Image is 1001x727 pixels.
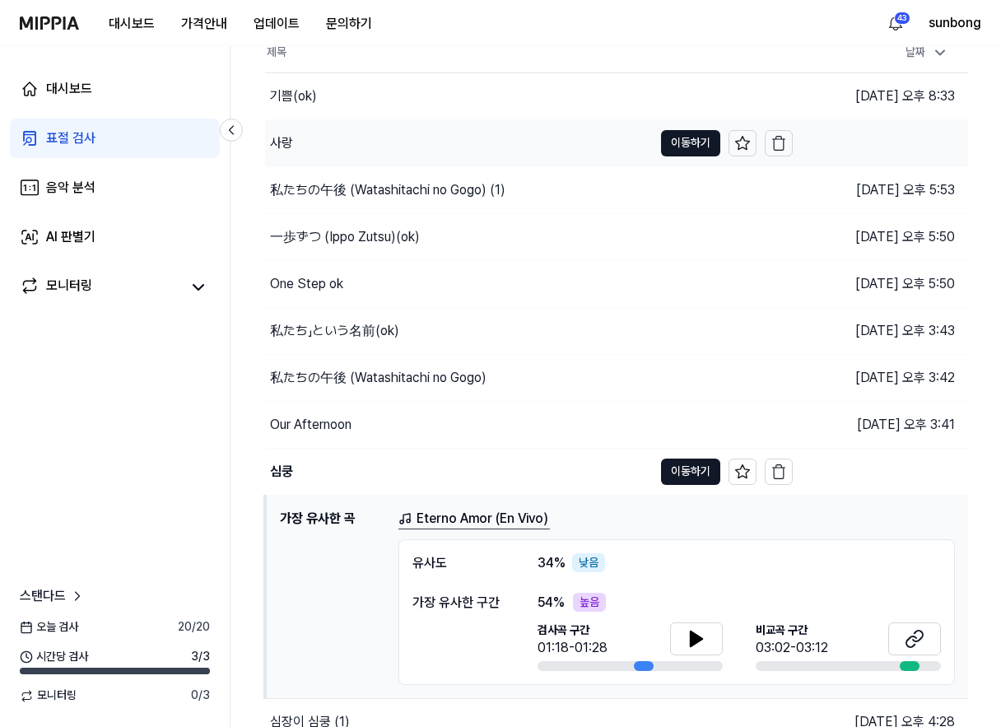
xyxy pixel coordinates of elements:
a: 스탠다드 [20,586,86,606]
td: [DATE] 오후 3:41 [793,401,969,448]
td: [DATE] 오후 5:50 [793,213,969,260]
div: One Step ok [270,274,343,294]
div: 私たち」という名前(ok) [270,321,399,341]
a: 업데이트 [240,1,313,46]
span: 20 / 20 [178,619,210,636]
div: 03:02-03:12 [756,638,828,658]
div: 음악 분석 [46,178,95,198]
td: [DATE] 오후 3:42 [793,354,969,401]
div: 대시보드 [46,79,92,99]
a: AI 판별기 [10,217,220,257]
td: [DATE] 오후 8:32 [793,119,969,166]
a: Eterno Amor (En Vivo) [398,509,550,529]
td: [DATE] 오후 5:50 [793,260,969,307]
a: 대시보드 [10,69,220,109]
button: 가격안내 [168,7,240,40]
a: 표절 검사 [10,119,220,158]
span: 검사곡 구간 [538,622,608,639]
div: 私たちの午後 (Watashitachi no Gogo) [270,368,487,388]
div: 심쿵 [270,462,293,482]
div: 43 [894,12,910,25]
span: 오늘 검사 [20,619,78,636]
span: 34 % [538,553,566,573]
div: 기쁨(ok) [270,86,317,106]
div: 私たちの午後 (Watashitachi no Gogo) (1) [270,180,505,200]
img: logo [20,16,79,30]
button: 문의하기 [313,7,385,40]
td: [DATE] 오후 7:30 [793,448,969,495]
div: 一歩ずつ (Ippo Zutsu)(ok) [270,227,420,247]
span: 시간당 검사 [20,649,88,665]
div: 날짜 [899,40,955,66]
span: 0 / 3 [191,687,210,704]
div: 모니터링 [46,276,92,299]
th: 제목 [265,33,793,72]
button: 업데이트 [240,7,313,40]
div: Our Afternoon [270,415,352,435]
div: 낮음 [572,553,605,573]
button: 이동하기 [661,459,720,485]
a: 모니터링 [20,276,180,299]
td: [DATE] 오후 5:53 [793,166,969,213]
button: 알림43 [882,10,909,36]
div: 가장 유사한 구간 [412,593,505,613]
h1: 가장 유사한 곡 [280,509,385,686]
span: 모니터링 [20,687,77,704]
button: 이동하기 [661,130,720,156]
span: 54 % [538,593,565,613]
span: 비교곡 구간 [756,622,828,639]
div: AI 판별기 [46,227,95,247]
div: 유사도 [412,553,505,573]
div: 01:18-01:28 [538,638,608,658]
button: sunbong [929,13,981,33]
td: [DATE] 오후 8:33 [793,72,969,119]
div: 표절 검사 [46,128,95,148]
span: 3 / 3 [191,649,210,665]
div: 높음 [573,593,606,613]
div: 사랑 [270,133,293,153]
img: 알림 [886,13,906,33]
a: 음악 분석 [10,168,220,207]
button: 대시보드 [95,7,168,40]
td: [DATE] 오후 3:43 [793,307,969,354]
span: 스탠다드 [20,586,66,606]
